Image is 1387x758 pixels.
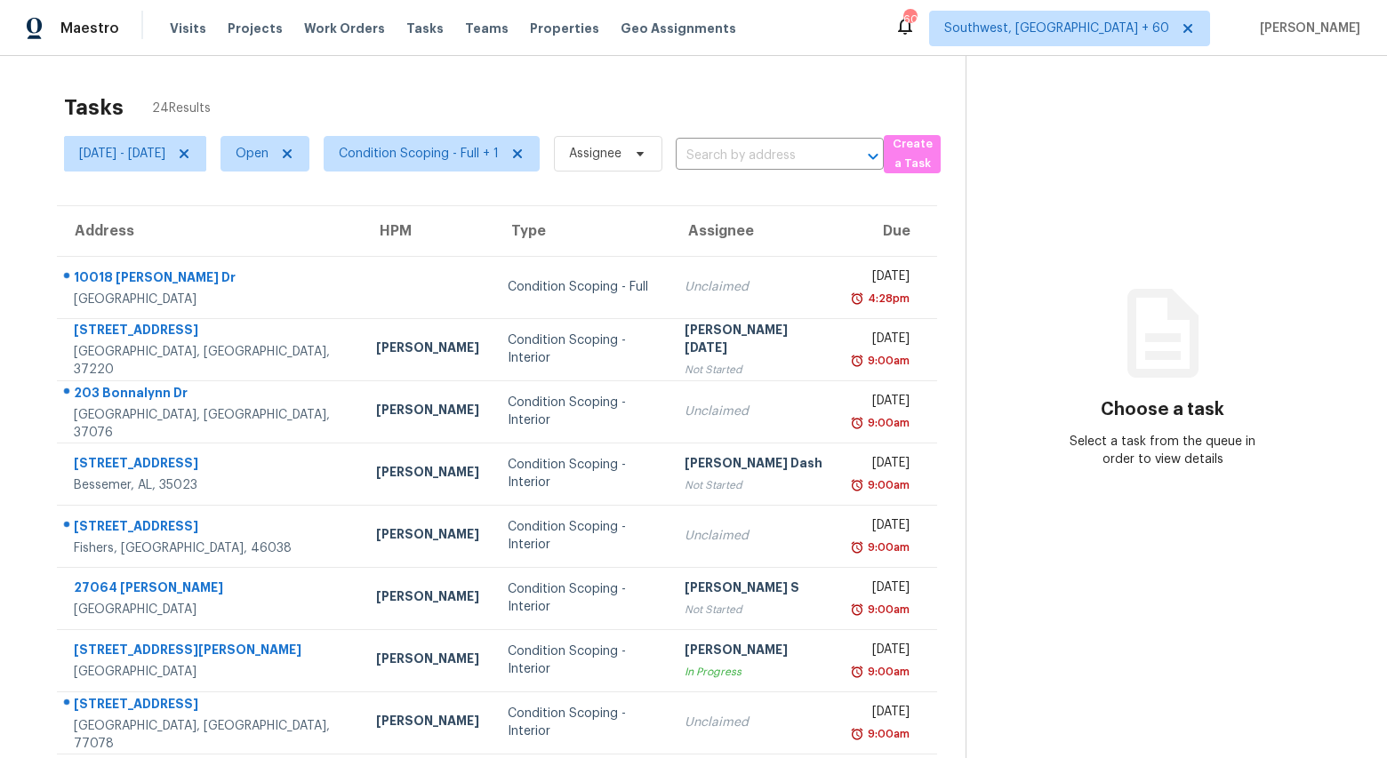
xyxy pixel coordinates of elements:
[864,476,910,494] div: 9:00am
[74,641,348,663] div: [STREET_ADDRESS][PERSON_NAME]
[362,206,493,256] th: HPM
[79,145,165,163] span: [DATE] - [DATE]
[944,20,1169,37] span: Southwest, [GEOGRAPHIC_DATA] + 60
[864,725,910,743] div: 9:00am
[530,20,599,37] span: Properties
[864,539,910,556] div: 9:00am
[74,476,348,494] div: Bessemer, AL, 35023
[228,20,283,37] span: Projects
[670,206,838,256] th: Assignee
[853,454,910,476] div: [DATE]
[152,100,211,117] span: 24 Results
[508,642,656,678] div: Condition Scoping - Interior
[376,712,479,734] div: [PERSON_NAME]
[893,134,932,175] span: Create a Task
[74,343,348,379] div: [GEOGRAPHIC_DATA], [GEOGRAPHIC_DATA], 37220
[850,725,864,743] img: Overdue Alarm Icon
[850,601,864,618] img: Overdue Alarm Icon
[74,539,348,557] div: Fishers, [GEOGRAPHIC_DATA], 46038
[74,268,348,291] div: 10018 [PERSON_NAME] Dr
[864,414,910,432] div: 9:00am
[74,406,348,442] div: [GEOGRAPHIC_DATA], [GEOGRAPHIC_DATA], 37076
[685,321,824,361] div: [PERSON_NAME][DATE]
[376,650,479,672] div: [PERSON_NAME]
[864,352,910,370] div: 9:00am
[74,384,348,406] div: 203 Bonnalynn Dr
[850,414,864,432] img: Overdue Alarm Icon
[376,463,479,485] div: [PERSON_NAME]
[853,267,910,290] div: [DATE]
[465,20,509,37] span: Teams
[685,714,824,731] div: Unclaimed
[685,403,824,420] div: Unclaimed
[74,454,348,476] div: [STREET_ADDRESS]
[903,11,916,28] div: 607
[884,135,941,173] button: Create a Task
[621,20,736,37] span: Geo Assignments
[685,454,824,476] div: [PERSON_NAME] Dash
[1253,20,1360,37] span: [PERSON_NAME]
[864,290,910,307] div: 4:28pm
[74,578,348,601] div: 27064 [PERSON_NAME]
[853,641,910,663] div: [DATE]
[850,290,864,307] img: Overdue Alarm Icon
[850,663,864,681] img: Overdue Alarm Icon
[376,587,479,610] div: [PERSON_NAME]
[853,578,910,601] div: [DATE]
[685,578,824,601] div: [PERSON_NAME] S
[508,518,656,554] div: Condition Scoping - Interior
[339,145,499,163] span: Condition Scoping - Full + 1
[685,663,824,681] div: In Progress
[853,703,910,725] div: [DATE]
[74,663,348,681] div: [GEOGRAPHIC_DATA]
[864,601,910,618] div: 9:00am
[60,20,119,37] span: Maestro
[74,601,348,618] div: [GEOGRAPHIC_DATA]
[676,142,834,170] input: Search by address
[685,278,824,296] div: Unclaimed
[838,206,938,256] th: Due
[74,517,348,539] div: [STREET_ADDRESS]
[376,401,479,423] div: [PERSON_NAME]
[493,206,670,256] th: Type
[569,145,621,163] span: Assignee
[74,695,348,717] div: [STREET_ADDRESS]
[170,20,206,37] span: Visits
[376,525,479,547] div: [PERSON_NAME]
[1101,401,1224,419] h3: Choose a task
[685,601,824,618] div: Not Started
[864,663,910,681] div: 9:00am
[376,339,479,361] div: [PERSON_NAME]
[508,705,656,740] div: Condition Scoping - Interior
[57,206,362,256] th: Address
[685,527,824,545] div: Unclaimed
[74,321,348,343] div: [STREET_ADDRESS]
[685,641,824,663] div: [PERSON_NAME]
[850,476,864,494] img: Overdue Alarm Icon
[64,99,124,116] h2: Tasks
[853,516,910,539] div: [DATE]
[850,352,864,370] img: Overdue Alarm Icon
[508,278,656,296] div: Condition Scoping - Full
[1064,433,1260,468] div: Select a task from the queue in order to view details
[685,361,824,379] div: Not Started
[685,476,824,494] div: Not Started
[853,392,910,414] div: [DATE]
[508,331,656,367] div: Condition Scoping - Interior
[508,456,656,491] div: Condition Scoping - Interior
[74,291,348,308] div: [GEOGRAPHIC_DATA]
[861,144,886,169] button: Open
[508,580,656,616] div: Condition Scoping - Interior
[508,394,656,429] div: Condition Scoping - Interior
[236,145,269,163] span: Open
[304,20,385,37] span: Work Orders
[74,717,348,753] div: [GEOGRAPHIC_DATA], [GEOGRAPHIC_DATA], 77078
[406,22,444,35] span: Tasks
[853,330,910,352] div: [DATE]
[850,539,864,556] img: Overdue Alarm Icon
